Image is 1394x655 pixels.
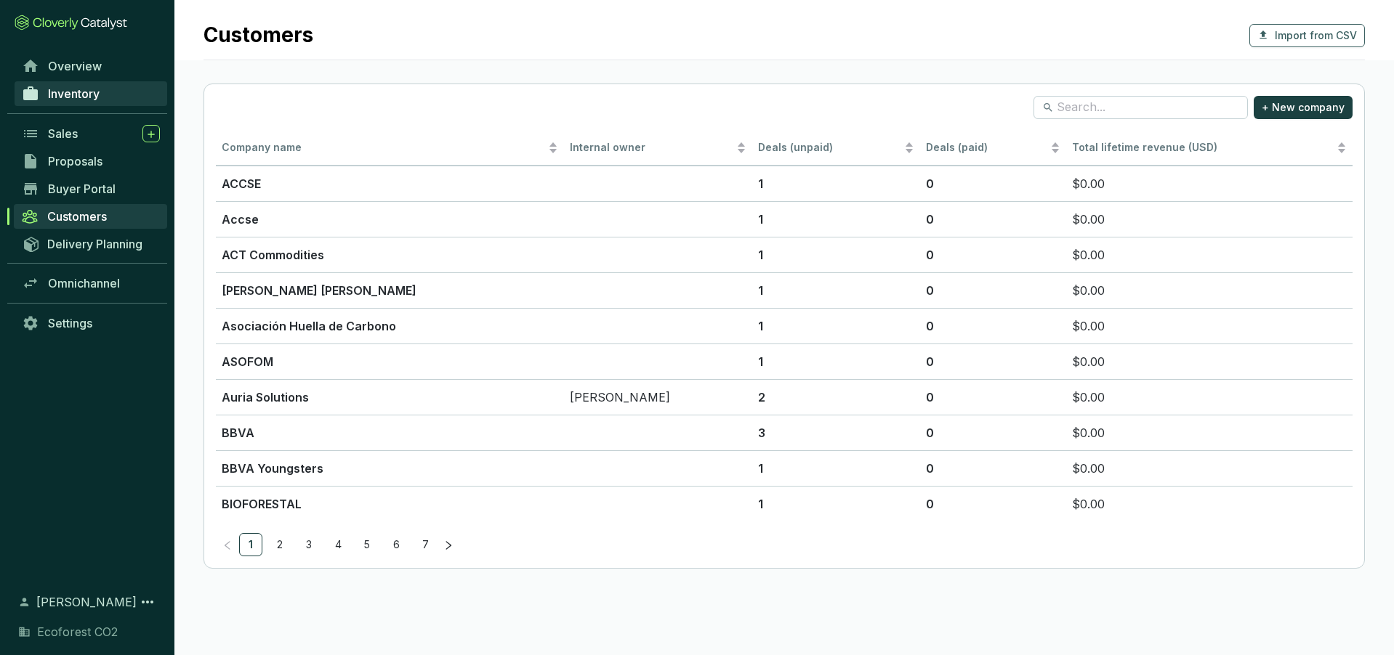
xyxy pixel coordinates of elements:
span: right [443,540,454,550]
a: Sales [15,121,167,146]
a: Delivery Planning [15,232,167,256]
a: 7 [414,534,436,556]
p: [PERSON_NAME] [PERSON_NAME] [222,282,558,299]
li: 6 [384,533,408,556]
th: Deals (paid) [920,131,1066,166]
p: ASOFOM [222,353,558,370]
p: 0 [926,282,1060,299]
p: Asociación Huella de Carbono [222,317,558,335]
p: 0 [926,388,1060,406]
td: $0.00 [1066,343,1353,379]
p: ACT Commodities [222,246,558,264]
button: + New company [1254,96,1353,119]
p: ACCSE [222,175,558,192]
td: $0.00 [1066,308,1353,343]
a: Inventory [15,81,167,106]
p: [PERSON_NAME] [570,388,747,406]
a: 5 [356,534,378,556]
a: 3 [298,534,320,556]
td: $0.00 [1066,415,1353,450]
span: Proposals [48,154,102,168]
a: 4 [327,534,349,556]
li: 2 [268,533,291,556]
p: 0 [926,175,1060,192]
span: Inventory [48,86,100,101]
td: $0.00 [1066,379,1353,415]
button: left [216,533,239,556]
li: 3 [297,533,321,556]
p: 0 [926,460,1060,477]
span: Deals (paid) [926,141,1047,155]
li: Next Page [437,533,460,556]
span: Import from CSV [1275,28,1357,43]
a: Settings [15,311,167,335]
span: Company name [222,141,545,155]
td: $0.00 [1066,450,1353,486]
span: + New company [1262,100,1345,115]
li: Previous Page [216,533,239,556]
p: 2 [758,388,914,406]
td: $0.00 [1066,166,1353,201]
td: $0.00 [1066,237,1353,272]
a: 2 [269,534,291,556]
p: BBVA Youngsters [222,460,558,477]
span: Overview [48,59,102,73]
p: 0 [926,246,1060,264]
a: Buyer Portal [15,176,167,201]
li: 1 [239,533,262,556]
button: right [437,533,460,556]
p: BIOFORESTAL [222,495,558,513]
span: [PERSON_NAME] [36,593,137,611]
a: Customers [14,204,167,229]
span: Omnichannel [48,276,120,290]
p: 1 [758,175,914,192]
p: 1 [758,317,914,335]
span: Delivery Planning [47,237,142,251]
td: $0.00 [1066,486,1353,521]
span: Deals (unpaid) [758,141,901,155]
a: Proposals [15,149,167,174]
p: 0 [926,424,1060,442]
p: 0 [926,317,1060,335]
th: Company name [216,131,564,166]
span: Customers [47,209,107,224]
span: Buyer Portal [48,182,116,196]
a: 1 [240,534,262,556]
li: 5 [355,533,379,556]
p: 0 [926,211,1060,228]
p: 1 [758,246,914,264]
a: Omnichannel [15,271,167,296]
p: Accse [222,211,558,228]
th: Deals (unpaid) [752,131,920,166]
span: Total lifetime revenue (USD) [1072,141,1217,153]
p: 1 [758,495,914,513]
span: Settings [48,316,92,330]
p: 1 [758,282,914,299]
p: 1 [758,460,914,477]
span: Sales [48,126,78,141]
li: 4 [326,533,350,556]
a: 6 [385,534,407,556]
th: Internal owner [564,131,753,166]
p: Auria Solutions [222,388,558,406]
p: 0 [926,353,1060,370]
input: Search... [1057,99,1226,115]
h1: Customers [204,23,313,48]
p: 1 [758,353,914,370]
p: BBVA [222,424,558,442]
button: Import from CSV [1249,24,1365,47]
li: 7 [414,533,437,556]
p: 1 [758,211,914,228]
td: $0.00 [1066,201,1353,237]
span: left [222,540,233,550]
span: Ecoforest CO2 [37,623,118,640]
p: 3 [758,424,914,442]
span: Internal owner [570,141,734,155]
p: 0 [926,495,1060,513]
a: Overview [15,54,167,78]
td: $0.00 [1066,272,1353,308]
